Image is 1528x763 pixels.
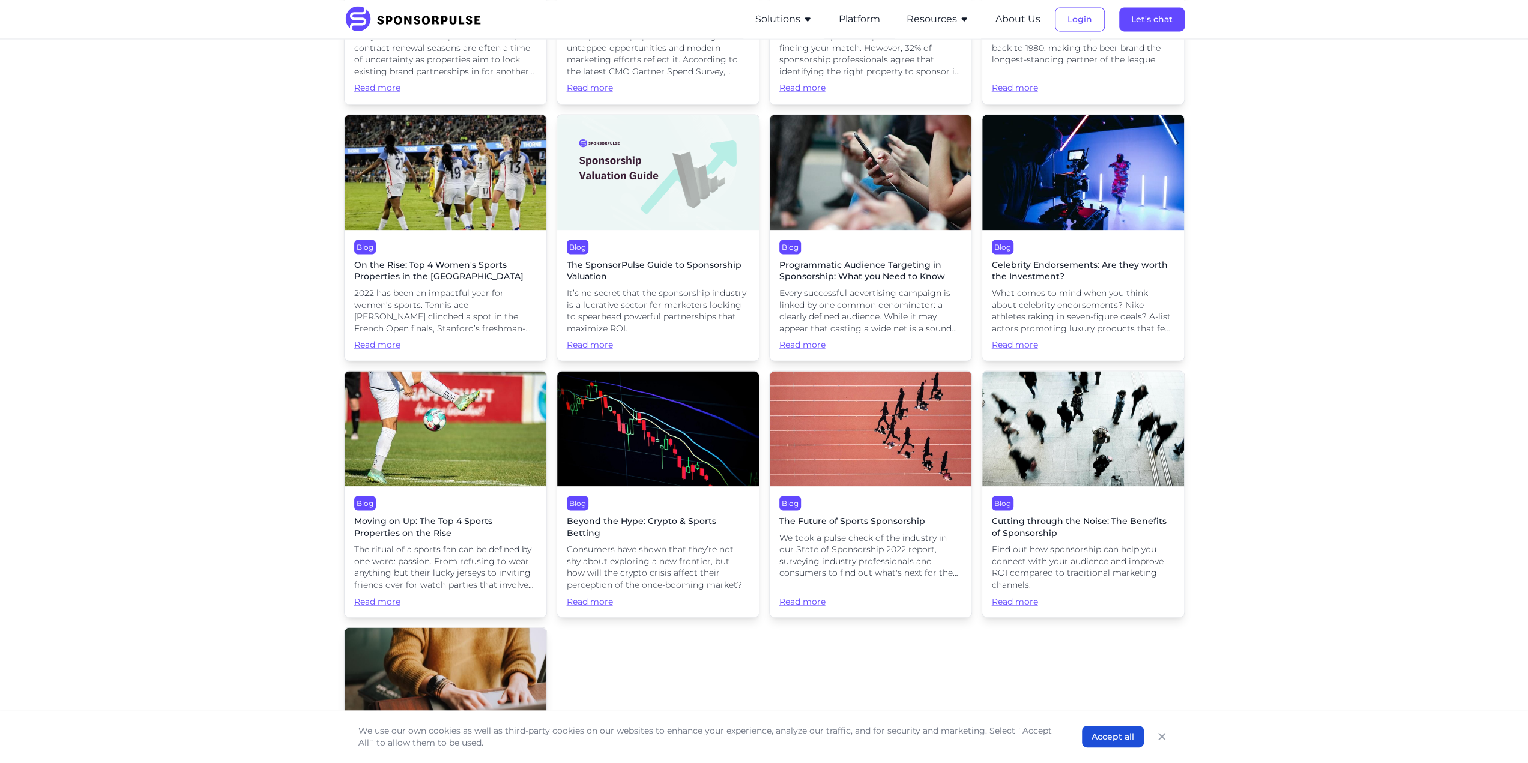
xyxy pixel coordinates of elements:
[567,31,749,77] span: The sponsorship space is brimming with untapped opportunities and modern marketing efforts reflec...
[567,496,588,510] div: Blog
[779,339,962,351] span: Read more
[755,12,812,26] button: Solutions
[992,339,1174,351] span: Read more
[557,370,759,617] a: BlogBeyond the Hype: Crypto & Sports BettingConsumers have shown that they’re not shy about explo...
[839,12,880,26] button: Platform
[354,515,537,538] span: Moving on Up: The Top 4 Sports Properties on the Rise
[567,287,749,334] span: It’s no secret that the sponsorship industry is a lucrative sector for marketers looking to spear...
[779,287,962,334] span: Every successful advertising campaign is linked by one common denominator: a clearly defined audi...
[982,370,1185,617] a: BlogCutting through the Noise: The Benefits of SponsorshipFind out how sponsorship can help you c...
[557,371,759,486] img: Consumers have shown that they’re not shy about exploring a new frontier, but how will the crypto...
[992,496,1013,510] div: Blog
[354,596,537,608] span: Read more
[567,596,749,608] span: Read more
[1153,728,1170,745] button: Close
[779,496,801,510] div: Blog
[779,82,962,94] span: Read more
[567,240,588,254] div: Blog
[557,114,759,361] a: BlogThe SponsorPulse Guide to Sponsorship ValuationIt’s no secret that the sponsorship industry i...
[992,543,1174,590] span: Find out how sponsorship can help you connect with your audience and improve ROI compared to trad...
[992,596,1174,608] span: Read more
[779,515,962,527] span: The Future of Sports Sponsorship
[354,259,537,282] span: On the Rise: Top 4 Women's Sports Properties in the [GEOGRAPHIC_DATA]
[345,371,546,486] img: Leveraging our new Trending feature, we determine which sports properties have increased their op...
[779,240,801,254] div: Blog
[344,370,547,617] a: BlogMoving on Up: The Top 4 Sports Properties on the RiseThe ritual of a sports fan can be define...
[770,371,971,486] img: We took a pulse check of the industry in our State of Sponsorship 2022 report, surveying industry...
[1119,14,1185,25] a: Let's chat
[354,31,537,77] span: Are you in or out? Despite best efforts, contract renewal seasons are often a time of uncertainty...
[992,515,1174,538] span: Cutting through the Noise: The Benefits of Sponsorship
[839,14,880,25] a: Platform
[992,259,1174,282] span: Celebrity Endorsements: Are they worth the Investment?
[769,370,972,617] a: BlogThe Future of Sports SponsorshipWe took a pulse check of the industry in our State of Sponsor...
[557,115,759,230] img: Valuation Guide Headers
[567,82,749,94] span: Read more
[1055,14,1105,25] a: Login
[770,115,971,230] img: Learn how programmatic audience targeting paired with consumer data can help you reach the right ...
[1119,7,1185,31] button: Let's chat
[567,543,749,590] span: Consumers have shown that they’re not shy about exploring a new frontier, but how will the crypto...
[995,14,1040,25] a: About Us
[995,12,1040,26] button: About Us
[907,12,969,26] button: Resources
[567,515,749,538] span: Beyond the Hype: Crypto & Sports Betting
[567,259,749,282] span: The SponsorPulse Guide to Sponsorship Valuation
[992,71,1174,94] span: Read more
[358,725,1058,749] p: We use our own cookies as well as third-party cookies on our websites to enhance your experience,...
[567,339,749,351] span: Read more
[779,532,962,579] span: We took a pulse check of the industry in our State of Sponsorship 2022 report, surveying industry...
[1082,726,1144,747] button: Accept all
[779,31,962,77] span: Successful sponsorships are all about finding your match. However, 32% of sponsorship professiona...
[1468,705,1528,763] iframe: Chat Widget
[354,287,537,334] span: 2022 has been an impactful year for women’s sports. Tennis ace [PERSON_NAME] clinched a spot in t...
[769,114,972,361] a: BlogProgrammatic Audience Targeting in Sponsorship: What you Need to KnowEvery successful adverti...
[344,6,490,32] img: SponsorPulse
[779,584,962,607] span: Read more
[779,259,962,282] span: Programmatic Audience Targeting in Sponsorship: What you Need to Know
[992,287,1174,334] span: What comes to mind when you think about celebrity endorsements? Nike athletes raking in seven-fig...
[982,115,1184,230] img: We unpack how consumers feel about some of the biggest stars and athletes to determine the potent...
[345,115,546,230] img: Top Women's Sports Properties
[354,339,537,351] span: Read more
[1055,7,1105,31] button: Login
[354,496,376,510] div: Blog
[354,543,537,590] span: The ritual of a sports fan can be defined by one word: passion. From refusing to wear anything bu...
[992,31,1174,66] span: Budweiser’s relationship with MLB dates back to 1980, making the beer brand the longest-standing ...
[344,114,547,361] a: BlogOn the Rise: Top 4 Women's Sports Properties in the [GEOGRAPHIC_DATA]2022 has been an impactf...
[354,240,376,254] div: Blog
[992,240,1013,254] div: Blog
[354,82,537,94] span: Read more
[982,114,1185,361] a: BlogCelebrity Endorsements: Are they worth the Investment?What comes to mind when you think about...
